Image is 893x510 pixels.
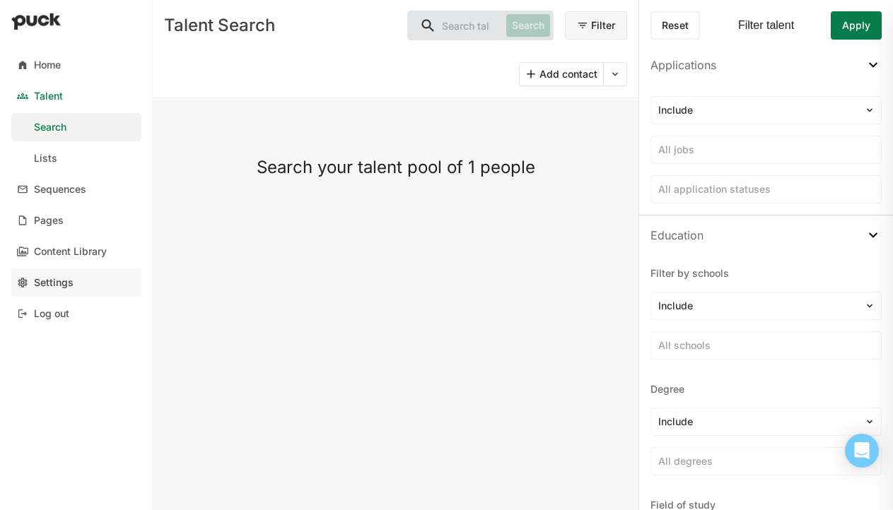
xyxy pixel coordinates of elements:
div: Sequences [34,184,86,196]
a: Pages [11,206,141,235]
div: Lists [34,153,57,165]
input: Search [408,11,501,40]
div: Filter talent [738,19,794,32]
a: Sequences [11,175,141,203]
div: Education [650,227,704,244]
div: Talent [34,90,63,102]
div: Talent Search [164,17,396,34]
button: Apply [831,11,882,40]
div: Open Intercom Messenger [845,434,879,468]
div: Log out [34,308,69,320]
div: Home [34,59,61,71]
button: Add contact [520,63,603,85]
a: Content Library [11,237,141,266]
div: Search your talent pool of 1 people [238,156,554,179]
a: Talent [11,82,141,110]
a: Home [11,51,141,79]
div: Pages [34,215,64,227]
div: Settings [34,277,74,289]
a: Settings [11,268,141,297]
div: Degree [650,382,882,396]
div: Applications [650,57,716,73]
div: Search [34,121,66,134]
button: Filter [565,11,627,40]
a: Lists [11,144,141,172]
div: Filter by schools [650,266,882,280]
div: Content Library [34,246,107,258]
button: Reset [650,11,700,40]
a: Search [11,113,141,141]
